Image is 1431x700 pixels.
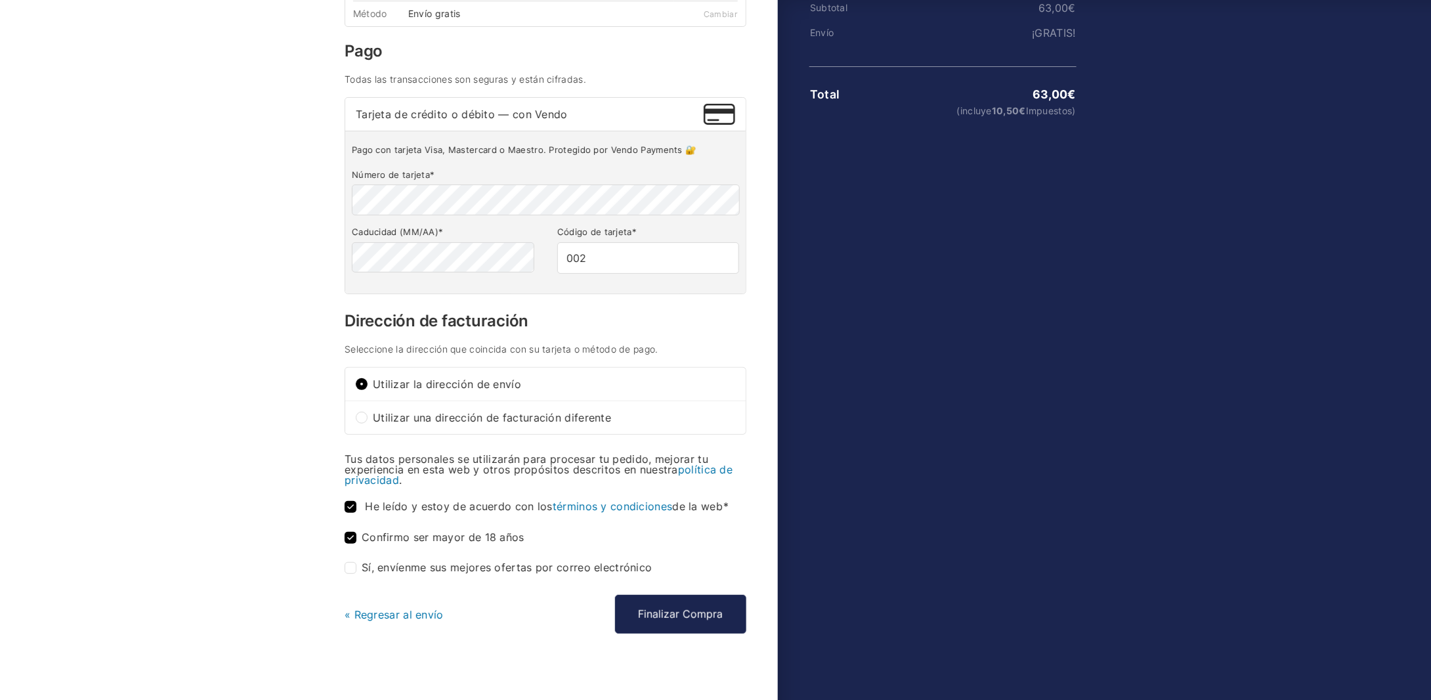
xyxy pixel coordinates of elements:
a: Cambiar [704,9,738,19]
th: Envío [809,28,899,38]
button: Finalizar Compra [615,595,746,633]
p: Pago con tarjeta Visa, Mastercard o Maestro. Protegido por Vendo Payments 🔐 [352,144,739,156]
span: € [1019,105,1026,116]
span: 10,50 [992,105,1026,116]
td: ¡GRATIS! [899,27,1077,39]
span: Tarjeta de crédito o débito — con Vendo [356,109,704,120]
a: política de privacidad [345,463,733,487]
span: € [1068,87,1076,101]
h3: Dirección de facturación [345,313,746,329]
h4: Todas las transacciones son seguras y están cifradas. [345,75,746,84]
span: He leído y estoy de acuerdo con los de la web [365,500,729,513]
label: Caducidad (MM/AA) [352,227,534,238]
p: Tus datos personales se utilizarán para procesar tu pedido, mejorar tu experiencia en esta web y ... [345,454,746,485]
th: Subtotal [809,3,899,13]
span: Utilizar la dirección de envío [373,379,735,389]
div: Envío gratis [408,9,470,18]
label: Sí, envíenme sus mejores ofertas por correo electrónico [345,562,652,574]
h4: Seleccione la dirección que coincida con su tarjeta o método de pago. [345,345,746,354]
th: Total [809,88,899,101]
input: Confirmo ser mayor de 18 años [345,532,356,544]
span: Utilizar una dirección de facturación diferente [373,412,735,423]
input: He leído y estoy de acuerdo con lostérminos y condicionesde la web [345,501,356,513]
bdi: 63,00 [1038,1,1076,14]
h3: Pago [345,43,746,59]
img: Tarjeta de crédito o débito — con Vendo [704,104,735,125]
a: términos y condiciones [553,500,673,513]
input: CVV [557,242,739,274]
label: Confirmo ser mayor de 18 años [345,532,524,544]
a: « Regresar al envío [345,608,444,621]
bdi: 63,00 [1033,87,1076,101]
span: € [1069,1,1076,14]
small: (incluye Impuestos) [899,106,1076,116]
div: Método [353,9,408,18]
label: Código de tarjeta [557,227,739,238]
input: Sí, envíenme sus mejores ofertas por correo electrónico [345,562,356,574]
label: Número de tarjeta [352,169,739,181]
